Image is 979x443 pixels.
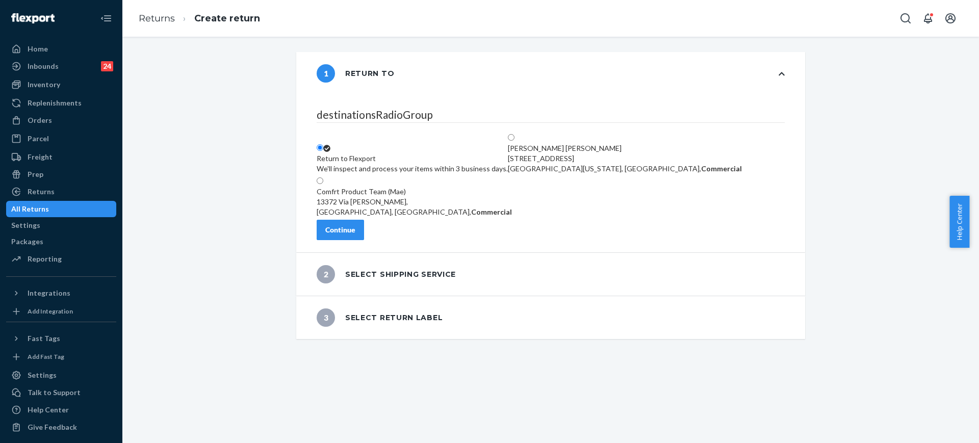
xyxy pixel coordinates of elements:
img: Flexport logo [11,13,55,23]
button: Open Search Box [895,8,916,29]
span: 1 [317,64,335,83]
a: Prep [6,166,116,183]
div: Settings [11,220,40,230]
div: Continue [325,225,355,235]
div: All Returns [11,204,49,214]
div: Return to [317,64,394,83]
div: Integrations [28,288,70,298]
div: Talk to Support [28,387,81,398]
div: Parcel [28,134,49,144]
a: Inbounds24 [6,58,116,74]
div: [STREET_ADDRESS] [508,153,742,164]
div: [GEOGRAPHIC_DATA][US_STATE], [GEOGRAPHIC_DATA], [508,164,742,174]
a: Reporting [6,251,116,267]
a: Create return [194,13,260,24]
div: Replenishments [28,98,82,108]
div: Reporting [28,254,62,264]
div: Fast Tags [28,333,60,344]
a: All Returns [6,201,116,217]
div: [PERSON_NAME] [PERSON_NAME] [508,143,742,153]
div: Add Fast Tag [28,352,64,361]
div: Give Feedback [28,422,77,432]
a: Freight [6,149,116,165]
button: Continue [317,220,364,240]
a: Returns [139,13,175,24]
a: Settings [6,367,116,383]
button: Give Feedback [6,419,116,435]
strong: Commercial [471,207,512,216]
div: Returns [28,187,55,197]
a: Settings [6,217,116,233]
a: Home [6,41,116,57]
div: Settings [28,370,57,380]
legend: destinationsRadioGroup [317,107,785,123]
button: Help Center [949,196,969,248]
div: 13372 Via [PERSON_NAME], [317,197,512,207]
div: We'll inspect and process your items within 3 business days. [317,164,508,174]
a: Talk to Support [6,384,116,401]
input: [PERSON_NAME] [PERSON_NAME][STREET_ADDRESS][GEOGRAPHIC_DATA][US_STATE], [GEOGRAPHIC_DATA],Commercial [508,134,514,141]
a: Orders [6,112,116,128]
input: Return to FlexportWe'll inspect and process your items within 3 business days. [317,144,323,151]
button: Open account menu [940,8,961,29]
button: Close Navigation [96,8,116,29]
button: Integrations [6,285,116,301]
input: Comfrt Product Team (Mae)13372 Via [PERSON_NAME],[GEOGRAPHIC_DATA], [GEOGRAPHIC_DATA],Commercial [317,177,323,184]
button: Open notifications [918,8,938,29]
button: Fast Tags [6,330,116,347]
a: Help Center [6,402,116,418]
a: Add Integration [6,305,116,318]
div: Inventory [28,80,60,90]
a: Replenishments [6,95,116,111]
ol: breadcrumbs [131,4,268,34]
div: Comfrt Product Team (Mae) [317,187,512,197]
div: Freight [28,152,53,162]
div: 24 [101,61,113,71]
div: Add Integration [28,307,73,316]
a: Inventory [6,76,116,93]
div: Return to Flexport [317,153,508,164]
span: 2 [317,265,335,283]
div: Select return label [317,308,443,327]
div: Packages [11,237,43,247]
div: [GEOGRAPHIC_DATA], [GEOGRAPHIC_DATA], [317,207,512,217]
div: Prep [28,169,43,179]
div: Home [28,44,48,54]
a: Returns [6,184,116,200]
div: Select shipping service [317,265,456,283]
strong: Commercial [701,164,742,173]
div: Inbounds [28,61,59,71]
a: Add Fast Tag [6,351,116,363]
a: Parcel [6,131,116,147]
span: 3 [317,308,335,327]
div: Orders [28,115,52,125]
a: Packages [6,233,116,250]
div: Help Center [28,405,69,415]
